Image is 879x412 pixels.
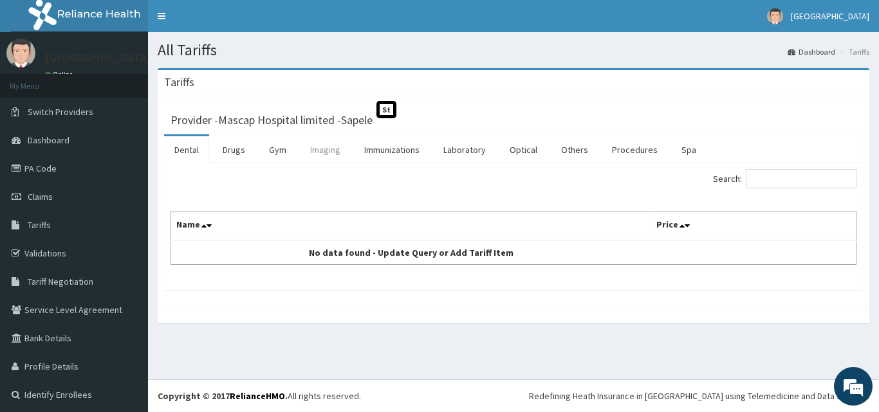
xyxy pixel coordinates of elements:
span: Tariffs [28,219,51,231]
p: [GEOGRAPHIC_DATA] [45,52,151,64]
a: RelianceHMO [230,390,285,402]
span: [GEOGRAPHIC_DATA] [791,10,869,22]
li: Tariffs [837,46,869,57]
h1: All Tariffs [158,42,869,58]
a: Drugs [212,136,255,163]
label: Search: [713,169,856,188]
a: Dental [164,136,209,163]
a: Procedures [602,136,668,163]
a: Others [551,136,598,163]
span: Claims [28,191,53,202]
a: Online [45,70,76,79]
img: User Image [767,8,783,24]
a: Dashboard [788,46,835,57]
img: User Image [6,39,35,67]
input: Search: [746,169,856,188]
a: Immunizations [354,136,430,163]
div: Redefining Heath Insurance in [GEOGRAPHIC_DATA] using Telemedicine and Data Science! [529,390,869,402]
span: Tariff Negotiation [28,276,93,287]
th: Name [171,211,651,241]
a: Gym [259,136,297,163]
span: Dashboard [28,134,69,146]
span: St [376,101,396,118]
a: Laboratory [433,136,496,163]
span: Switch Providers [28,106,93,118]
td: No data found - Update Query or Add Tariff Item [171,240,651,265]
a: Spa [671,136,707,163]
h3: Provider - Mascap Hospital limited -Sapele [171,114,373,126]
a: Imaging [300,136,351,163]
h3: Tariffs [164,76,194,88]
strong: Copyright © 2017 . [158,390,288,402]
footer: All rights reserved. [148,379,879,412]
a: Optical [499,136,548,163]
th: Price [651,211,856,241]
